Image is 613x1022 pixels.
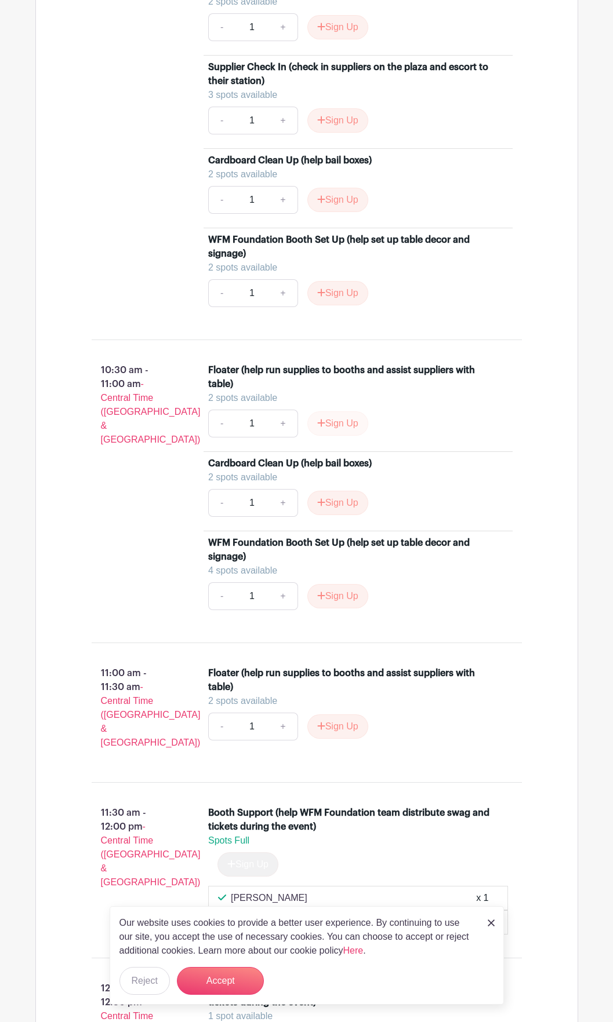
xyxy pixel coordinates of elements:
[269,186,298,214] a: +
[208,261,499,275] div: 2 spots available
[231,891,307,905] p: [PERSON_NAME]
[208,536,494,564] div: WFM Foundation Booth Set Up (help set up table decor and signage)
[307,15,368,39] button: Sign Up
[269,107,298,134] a: +
[208,694,499,708] div: 2 spots available
[119,967,170,995] button: Reject
[307,491,368,515] button: Sign Up
[208,107,235,134] a: -
[307,281,368,305] button: Sign Up
[101,379,201,444] span: - Central Time ([GEOGRAPHIC_DATA] & [GEOGRAPHIC_DATA])
[269,279,298,307] a: +
[208,60,494,88] div: Supplier Check In (check in suppliers on the plaza and escort to their station)
[73,359,190,451] p: 10:30 am - 11:00 am
[73,662,190,754] p: 11:00 am - 11:30 am
[208,582,235,610] a: -
[269,13,298,41] a: +
[269,582,298,610] a: +
[208,457,372,470] div: Cardboard Clean Up (help bail boxes)
[269,410,298,437] a: +
[208,410,235,437] a: -
[208,564,499,578] div: 4 spots available
[208,13,235,41] a: -
[488,919,495,926] img: close_button-5f87c8562297e5c2d7936805f587ecaba9071eb48480494691a3f1689db116b3.svg
[208,489,235,517] a: -
[208,391,499,405] div: 2 spots available
[208,835,249,845] span: Spots Full
[73,801,190,894] p: 11:30 am - 12:00 pm
[208,666,494,694] div: Floater (help run supplies to booths and assist suppliers with table)
[119,916,476,958] p: Our website uses cookies to provide a better user experience. By continuing to use our site, you ...
[101,682,201,747] span: - Central Time ([GEOGRAPHIC_DATA] & [GEOGRAPHIC_DATA])
[307,108,368,133] button: Sign Up
[208,279,235,307] a: -
[208,154,372,167] div: Cardboard Clean Up (help bail boxes)
[269,489,298,517] a: +
[476,891,488,905] div: x 1
[101,822,201,887] span: - Central Time ([GEOGRAPHIC_DATA] & [GEOGRAPHIC_DATA])
[307,188,368,212] button: Sign Up
[343,946,364,955] a: Here
[208,470,499,484] div: 2 spots available
[177,967,264,995] button: Accept
[269,713,298,740] a: +
[307,714,368,739] button: Sign Up
[307,584,368,608] button: Sign Up
[208,713,235,740] a: -
[208,233,494,261] div: WFM Foundation Booth Set Up (help set up table decor and signage)
[208,363,494,391] div: Floater (help run supplies to booths and assist suppliers with table)
[307,411,368,436] button: Sign Up
[208,186,235,214] a: -
[208,88,499,102] div: 3 spots available
[208,167,499,181] div: 2 spots available
[208,806,494,834] div: Booth Support (help WFM Foundation team distribute swag and tickets during the event)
